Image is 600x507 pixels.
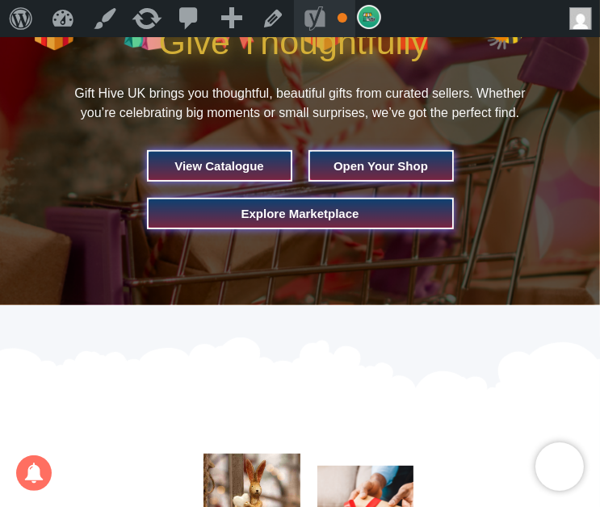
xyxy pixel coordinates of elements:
a: Explore Marketplace [149,199,452,228]
span: Open Your Shop [334,160,428,172]
a: Open Your Shop [310,152,452,180]
p: Gift Hive UK brings you thoughtful, beautiful gifts from curated sellers. Whether you’re celebrat... [66,84,535,123]
img: WCFM Home [357,5,381,29]
iframe: Brevo live chat [535,442,584,491]
a: View Catalogue [149,152,291,180]
div: OK [338,13,347,23]
span: Explore Marketplace [241,207,359,220]
span: View Catalogue [174,160,264,172]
